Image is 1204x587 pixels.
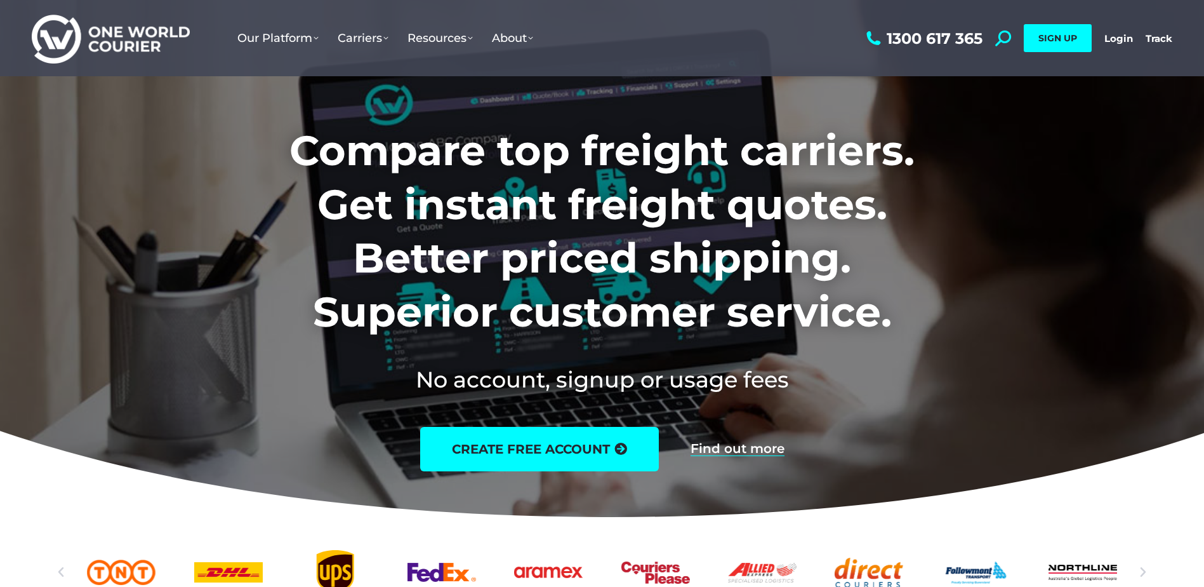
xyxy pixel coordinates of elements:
span: SIGN UP [1038,32,1077,44]
span: About [492,31,533,45]
h1: Compare top freight carriers. Get instant freight quotes. Better priced shipping. Superior custom... [206,124,998,339]
a: Resources [398,18,482,58]
h2: No account, signup or usage fees [206,364,998,395]
img: One World Courier [32,13,190,64]
a: Find out more [691,442,784,456]
a: Track [1146,32,1172,44]
a: SIGN UP [1024,24,1092,52]
span: Carriers [338,31,388,45]
a: 1300 617 365 [863,30,982,46]
a: Carriers [328,18,398,58]
span: Resources [407,31,473,45]
a: Login [1104,32,1133,44]
span: Our Platform [237,31,319,45]
a: create free account [420,427,659,471]
a: Our Platform [228,18,328,58]
a: About [482,18,543,58]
